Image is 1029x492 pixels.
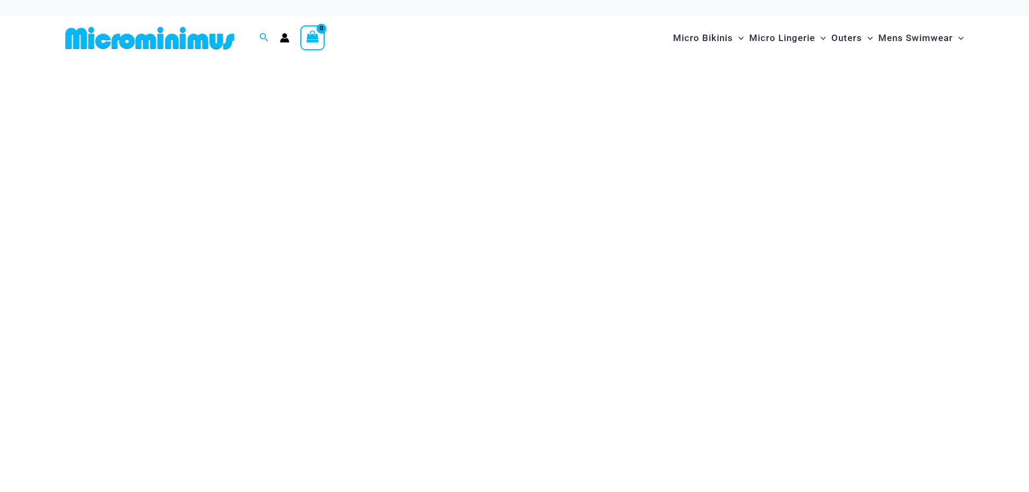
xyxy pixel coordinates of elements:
a: Account icon link [280,33,290,43]
span: Menu Toggle [953,24,964,52]
a: Mens SwimwearMenu ToggleMenu Toggle [876,22,966,55]
span: Menu Toggle [862,24,873,52]
span: Menu Toggle [815,24,826,52]
a: Search icon link [259,31,269,45]
span: Outers [831,24,862,52]
span: Mens Swimwear [878,24,953,52]
a: View Shopping Cart, empty [300,25,325,50]
span: Micro Lingerie [749,24,815,52]
a: Micro LingerieMenu ToggleMenu Toggle [746,22,829,55]
nav: Site Navigation [669,20,969,56]
span: Menu Toggle [733,24,744,52]
a: Micro BikinisMenu ToggleMenu Toggle [670,22,746,55]
a: OutersMenu ToggleMenu Toggle [829,22,876,55]
span: Micro Bikinis [673,24,733,52]
img: MM SHOP LOGO FLAT [61,26,239,50]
